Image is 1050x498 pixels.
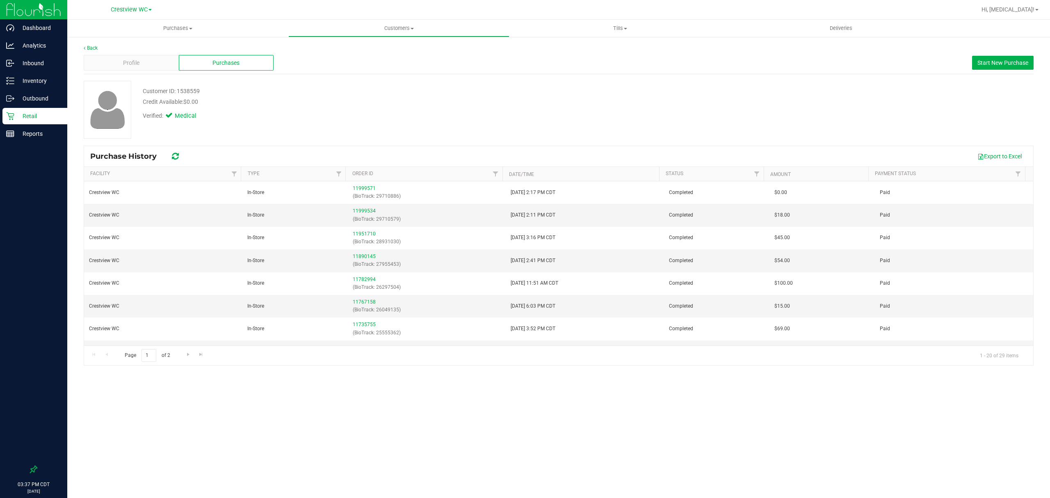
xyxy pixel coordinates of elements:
div: Customer ID: 1538559 [143,87,200,96]
p: (BioTrack: 26049135) [353,306,501,314]
span: Paid [880,302,890,310]
span: In-Store [247,279,264,287]
span: Completed [669,257,693,265]
span: $54.00 [774,257,790,265]
a: Customers [288,20,509,37]
span: [DATE] 3:52 PM CDT [511,325,555,333]
span: Crestview WC [111,6,148,13]
span: Crestview WC [89,325,119,333]
p: Reports [14,129,64,139]
p: (BioTrack: 29710886) [353,192,501,200]
a: Type [248,171,260,176]
span: Completed [669,189,693,196]
img: user-icon.png [86,89,129,131]
span: Paid [880,325,890,333]
span: Crestview WC [89,279,119,287]
span: [DATE] 6:03 PM CDT [511,302,555,310]
span: Page of 2 [118,349,177,362]
a: 11951710 [353,231,376,237]
a: Deliveries [730,20,952,37]
inline-svg: Analytics [6,41,14,50]
a: Date/Time [509,171,534,177]
span: $18.00 [774,211,790,219]
span: Crestview WC [89,189,119,196]
a: Back [84,45,98,51]
a: Filter [227,167,241,181]
span: Paid [880,211,890,219]
span: Purchases [67,25,288,32]
span: Completed [669,302,693,310]
a: Facility [90,171,110,176]
span: [DATE] 2:17 PM CDT [511,189,555,196]
span: Deliveries [819,25,863,32]
iframe: Resource center [8,432,33,457]
a: 11735755 [353,322,376,327]
span: $45.00 [774,234,790,242]
span: Customers [289,25,509,32]
span: Paid [880,234,890,242]
span: Paid [880,189,890,196]
a: Filter [1011,167,1025,181]
p: Dashboard [14,23,64,33]
span: $0.00 [774,189,787,196]
p: (BioTrack: 25555362) [353,329,501,337]
span: Profile [123,59,139,67]
span: Completed [669,234,693,242]
a: 11999534 [353,208,376,214]
span: Purchase History [90,152,165,161]
span: Completed [669,211,693,219]
inline-svg: Inbound [6,59,14,67]
a: Go to the last page [195,349,207,360]
p: Inbound [14,58,64,68]
span: Start New Purchase [977,59,1028,66]
span: $15.00 [774,302,790,310]
a: Status [666,171,683,176]
span: Hi, [MEDICAL_DATA]! [982,6,1034,13]
inline-svg: Retail [6,112,14,120]
span: In-Store [247,234,264,242]
span: Crestview WC [89,302,119,310]
a: Tills [509,20,730,37]
span: Purchases [212,59,240,67]
div: Credit Available: [143,98,612,106]
span: [DATE] 2:11 PM CDT [511,211,555,219]
span: Medical [175,112,208,121]
span: In-Store [247,302,264,310]
a: 11709900 [353,345,376,350]
p: (BioTrack: 27955453) [353,260,501,268]
a: 11782994 [353,276,376,282]
span: Paid [880,257,890,265]
p: Retail [14,111,64,121]
span: $100.00 [774,279,793,287]
p: (BioTrack: 26297504) [353,283,501,291]
a: Order ID [352,171,373,176]
div: Verified: [143,112,208,121]
span: Crestview WC [89,211,119,219]
span: In-Store [247,257,264,265]
span: In-Store [247,211,264,219]
a: 11890145 [353,254,376,259]
span: Crestview WC [89,234,119,242]
a: Purchases [67,20,288,37]
span: In-Store [247,325,264,333]
p: Inventory [14,76,64,86]
p: (BioTrack: 29710579) [353,215,501,223]
a: Filter [332,167,345,181]
inline-svg: Outbound [6,94,14,103]
inline-svg: Dashboard [6,24,14,32]
a: Payment Status [875,171,916,176]
a: Filter [488,167,502,181]
span: Crestview WC [89,257,119,265]
p: [DATE] [4,488,64,494]
p: (BioTrack: 28931030) [353,238,501,246]
p: Outbound [14,94,64,103]
span: [DATE] 2:41 PM CDT [511,257,555,265]
button: Start New Purchase [972,56,1034,70]
span: Paid [880,279,890,287]
a: Filter [750,167,764,181]
a: Amount [770,171,791,177]
span: 1 - 20 of 29 items [973,349,1025,361]
span: Completed [669,325,693,333]
button: Export to Excel [972,149,1027,163]
span: [DATE] 3:16 PM CDT [511,234,555,242]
